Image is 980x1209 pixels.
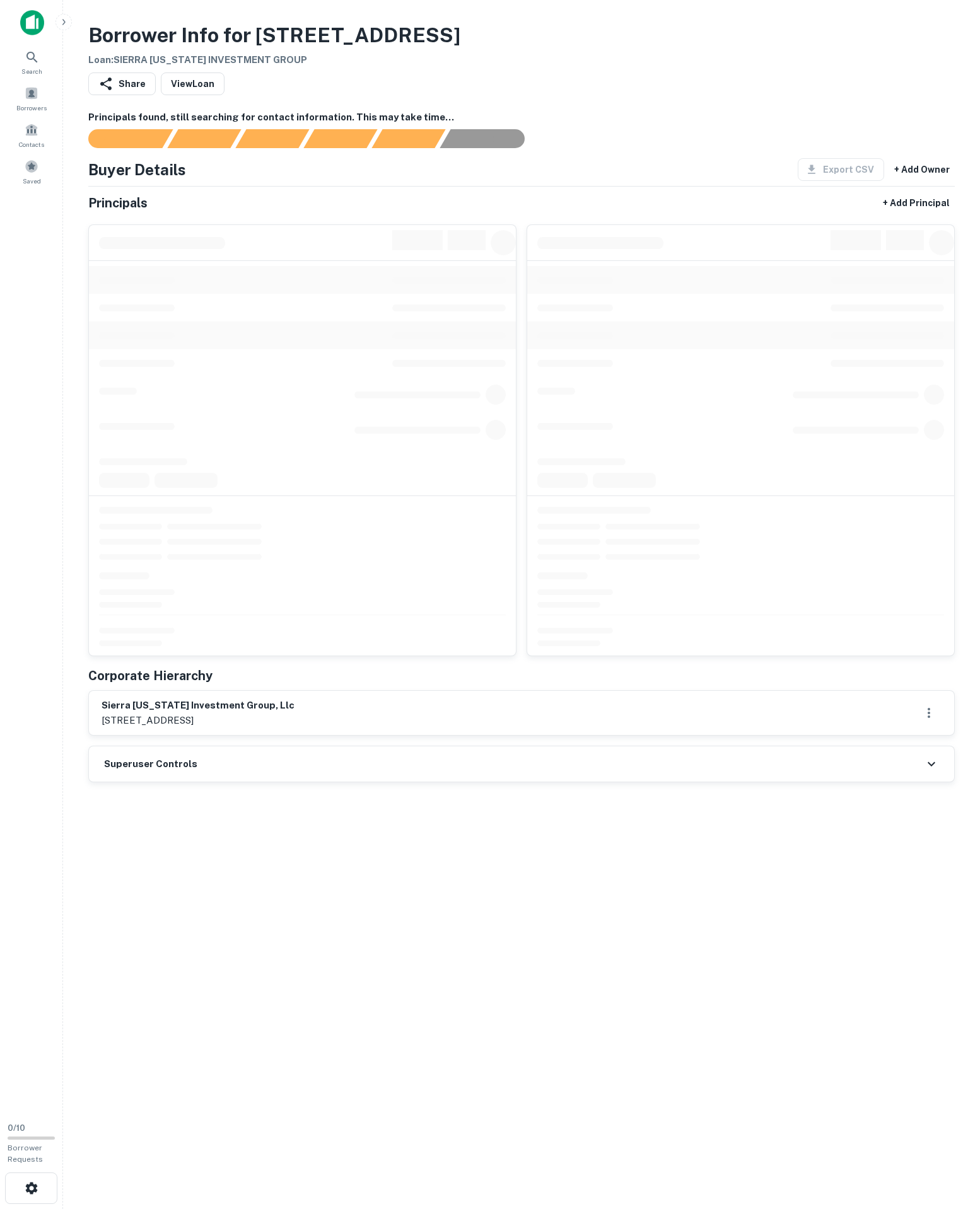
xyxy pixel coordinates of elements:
[88,666,213,685] h5: Corporate Hierarchy
[20,10,44,35] img: capitalize-icon.png
[88,110,955,125] h6: Principals found, still searching for contact information. This may take time...
[303,129,377,148] div: Principals found, AI now looking for contact information...
[88,53,460,67] h6: Loan : SIERRA [US_STATE] INVESTMENT GROUP
[4,118,59,152] a: Contacts
[889,158,955,181] button: + Add Owner
[88,194,148,212] h5: Principals
[167,129,241,148] div: Your request is received and processing...
[88,20,460,50] h3: Borrower Info for [STREET_ADDRESS]
[4,45,59,79] a: Search
[73,129,168,148] div: Sending borrower request to AI...
[21,66,42,76] span: Search
[161,72,225,95] a: ViewLoan
[88,72,156,95] button: Share
[102,698,295,713] h6: sierra [US_STATE] investment group, llc
[88,158,186,181] h4: Buyer Details
[235,129,309,148] div: Documents found, AI parsing details...
[104,757,197,772] h6: Superuser Controls
[19,139,44,149] span: Contacts
[371,129,445,148] div: Principals found, still searching for contact information. This may take time...
[8,1123,25,1133] span: 0 / 10
[4,81,59,115] a: Borrowers
[102,713,295,728] p: [STREET_ADDRESS]
[440,129,540,148] div: AI fulfillment process complete.
[878,192,955,214] button: + Add Principal
[16,103,47,113] span: Borrowers
[8,1143,43,1164] span: Borrower Requests
[4,154,59,188] a: Saved
[23,176,41,186] span: Saved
